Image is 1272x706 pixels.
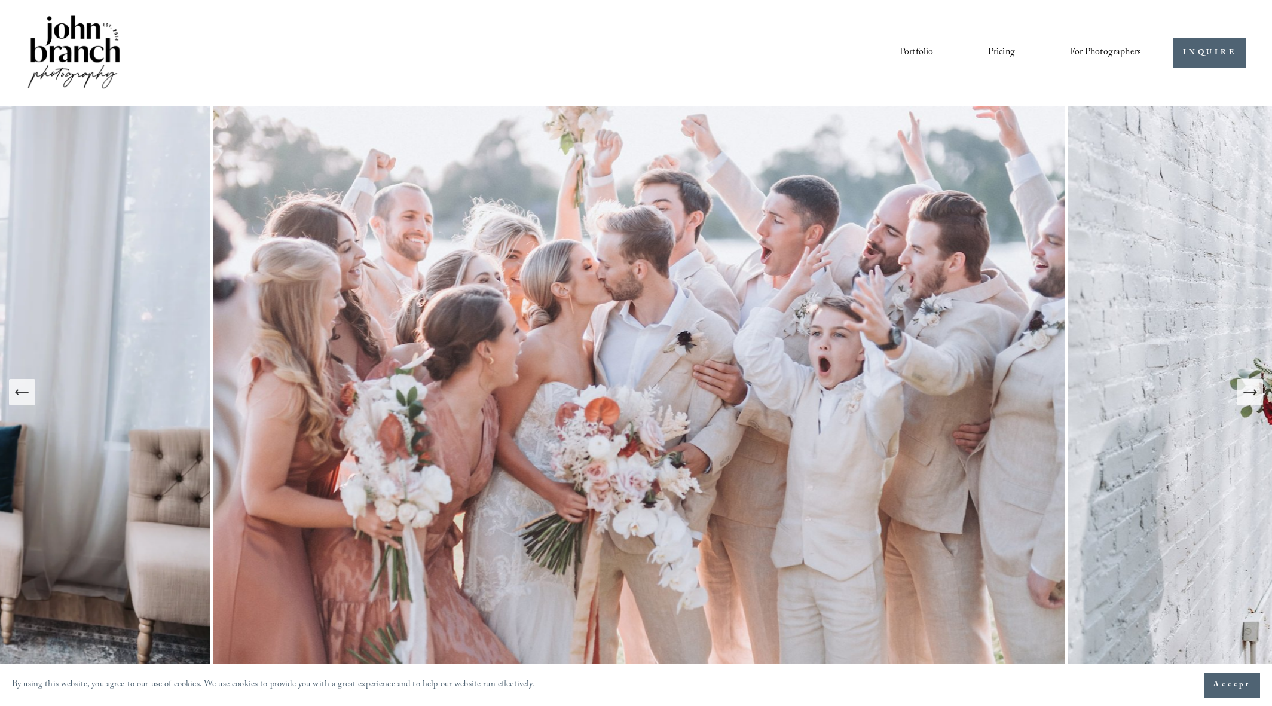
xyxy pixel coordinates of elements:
a: folder dropdown [1069,43,1141,63]
button: Accept [1204,673,1260,698]
a: Portfolio [900,43,933,63]
span: For Photographers [1069,44,1141,62]
img: John Branch IV Photography [26,13,123,93]
a: Pricing [988,43,1015,63]
span: Accept [1213,679,1251,691]
p: By using this website, you agree to our use of cookies. We use cookies to provide you with a grea... [12,677,535,694]
img: A wedding party celebrating outdoors, featuring a bride and groom kissing amidst cheering bridesm... [210,106,1068,679]
button: Next Slide [1237,379,1263,405]
button: Previous Slide [9,379,35,405]
a: INQUIRE [1173,38,1246,68]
